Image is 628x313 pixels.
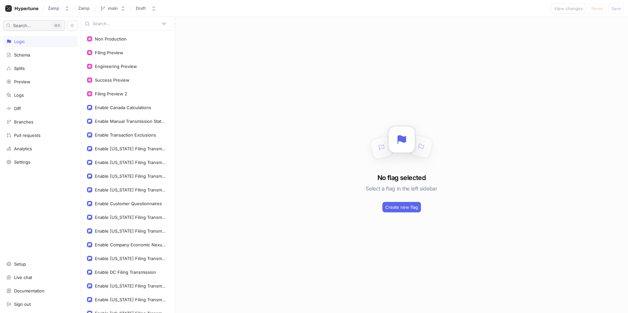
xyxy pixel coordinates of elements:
[95,132,156,138] div: Enable Transaction Exclusions
[93,21,159,27] input: Search...
[3,20,65,31] button: Search...K
[95,173,166,179] div: Enable [US_STATE] Filing Transmission
[95,50,123,55] div: Filing Preview
[95,105,151,110] div: Enable Canada Calculations
[108,6,118,11] div: main
[14,119,33,124] div: Branches
[14,92,24,98] div: Logs
[14,52,30,58] div: Schema
[97,3,128,14] button: main
[95,160,166,165] div: Enable [US_STATE] Filing Transmission
[14,275,32,280] div: Live chat
[14,39,25,44] div: Logic
[14,261,26,267] div: Setup
[95,228,166,234] div: Enable [US_STATE] Filing Transmission
[95,201,162,206] div: Enable Customer Questionnaires
[136,6,146,11] div: Draft
[14,66,25,71] div: Splits
[14,146,32,151] div: Analytics
[95,187,166,192] div: Enable [US_STATE] Filing Transmission
[3,285,78,296] a: Documentation
[14,79,30,84] div: Preview
[377,173,426,183] h3: No flag selected
[14,133,41,138] div: Pull requests
[95,119,166,124] div: Enable Manual Transmission Status Update
[133,3,159,14] button: Draft
[95,36,127,41] div: Non Production
[95,270,156,275] div: Enable DC Filing Transmission
[554,7,583,10] span: View changes
[52,22,62,29] div: K
[95,283,166,288] div: Enable [US_STATE] Filing Transmission
[385,205,418,209] span: Create new flag
[588,3,606,14] button: Reset
[14,106,21,111] div: Diff
[14,159,30,165] div: Settings
[608,3,624,14] button: Save
[95,297,166,302] div: Enable [US_STATE] Filing Transmission
[48,6,59,11] div: Zamp
[14,302,31,307] div: Sign out
[95,64,137,69] div: Engineering Preview
[13,24,31,27] span: Search...
[95,77,130,83] div: Success Preview
[591,7,603,10] span: Reset
[95,256,166,261] div: Enable [US_STATE] Filing Transmission
[95,146,166,151] div: Enable [US_STATE] Filing Transmission
[95,242,166,247] div: Enable Company Economic Nexus Report
[611,7,621,10] span: Save
[366,183,437,194] h5: Select a flag in the left sidebar
[95,215,166,220] div: Enable [US_STATE] Filing Transmission
[382,202,421,212] button: Create new flag
[551,3,586,14] button: View changes
[14,288,44,293] div: Documentation
[78,6,90,10] span: Zamp
[45,3,72,14] button: Zamp
[95,91,127,96] div: Filing Preview 2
